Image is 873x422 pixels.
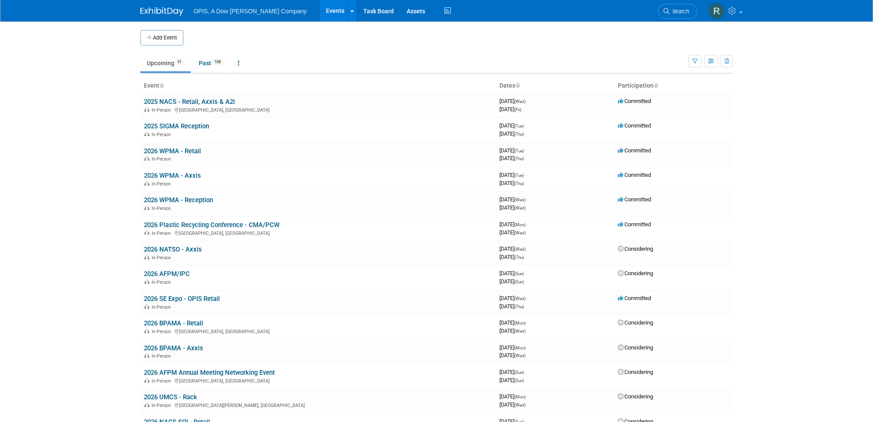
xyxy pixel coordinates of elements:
span: In-Person [152,132,173,137]
a: 2026 BPAMA - Retail [144,319,203,327]
img: ExhibitDay [140,7,183,16]
span: - [525,122,526,129]
div: [GEOGRAPHIC_DATA], [GEOGRAPHIC_DATA] [144,106,493,113]
span: (Tue) [514,124,524,128]
span: 31 [175,59,184,65]
span: (Mon) [514,395,526,399]
span: Committed [618,295,651,301]
span: (Wed) [514,329,526,334]
a: 2025 NACS - Retail, Axxis & A2i [144,98,235,106]
img: In-Person Event [144,181,149,185]
span: [DATE] [499,180,524,186]
span: [DATE] [499,278,524,285]
span: [DATE] [499,122,526,129]
img: In-Person Event [144,403,149,407]
span: [DATE] [499,106,521,112]
a: 2026 WPMA - Retail [144,147,201,155]
img: In-Person Event [144,206,149,210]
span: [DATE] [499,98,528,104]
span: [DATE] [499,344,528,351]
span: In-Person [152,181,173,187]
img: In-Person Event [144,255,149,259]
span: [DATE] [499,196,528,203]
span: [DATE] [499,319,528,326]
span: (Wed) [514,247,526,252]
span: (Wed) [514,206,526,210]
div: [GEOGRAPHIC_DATA], [GEOGRAPHIC_DATA] [144,377,493,384]
span: - [525,270,526,276]
span: (Tue) [514,149,524,153]
a: Sort by Start Date [515,82,520,89]
div: [GEOGRAPHIC_DATA], [GEOGRAPHIC_DATA] [144,229,493,236]
img: Renee Ortner [709,3,725,19]
a: 2026 AFPM/IPC [144,270,190,278]
span: (Thu) [514,132,524,137]
img: In-Person Event [144,279,149,284]
span: (Thu) [514,181,524,186]
img: In-Person Event [144,107,149,112]
span: In-Person [152,156,173,162]
span: [DATE] [499,352,526,358]
a: Upcoming31 [140,55,191,71]
a: 2025 SIGMA Reception [144,122,209,130]
div: [GEOGRAPHIC_DATA][PERSON_NAME], [GEOGRAPHIC_DATA] [144,401,493,408]
span: (Mon) [514,222,526,227]
span: Search [669,8,689,15]
span: [DATE] [499,377,524,383]
span: Considering [618,246,653,252]
span: [DATE] [499,131,524,137]
img: In-Person Event [144,378,149,383]
a: Search [658,4,697,19]
img: In-Person Event [144,353,149,358]
span: In-Person [152,378,173,384]
span: OPIS, A Dow [PERSON_NAME] Company [194,8,307,15]
span: Committed [618,172,651,178]
a: Sort by Event Name [159,82,164,89]
span: In-Person [152,107,173,113]
span: - [527,344,528,351]
span: (Sun) [514,378,524,383]
span: [DATE] [499,254,524,260]
span: (Wed) [514,197,526,202]
a: Past108 [192,55,230,71]
span: [DATE] [499,204,526,211]
span: [DATE] [499,147,526,154]
span: In-Person [152,279,173,285]
span: - [527,246,528,252]
span: In-Person [152,353,173,359]
span: (Thu) [514,304,524,309]
span: [DATE] [499,221,528,228]
th: Dates [496,79,614,93]
span: (Sun) [514,271,524,276]
span: - [527,221,528,228]
img: In-Person Event [144,132,149,136]
span: In-Person [152,329,173,334]
span: (Wed) [514,403,526,407]
span: [DATE] [499,369,526,375]
span: (Sun) [514,370,524,375]
span: - [527,98,528,104]
span: [DATE] [499,303,524,310]
span: (Thu) [514,255,524,260]
span: Committed [618,122,651,129]
span: Considering [618,344,653,351]
a: 2026 BPAMA - Axxis [144,344,203,352]
span: (Wed) [514,99,526,104]
a: 2026 WPMA - Axxis [144,172,201,179]
span: [DATE] [499,246,528,252]
span: Committed [618,98,651,104]
span: - [525,369,526,375]
span: (Tue) [514,173,524,178]
th: Event [140,79,496,93]
span: - [527,196,528,203]
span: Committed [618,147,651,154]
span: In-Person [152,304,173,310]
span: (Thu) [514,156,524,161]
span: (Fri) [514,107,521,112]
span: In-Person [152,206,173,211]
span: [DATE] [499,229,526,236]
span: In-Person [152,255,173,261]
span: [DATE] [499,172,526,178]
span: Committed [618,221,651,228]
span: Committed [618,196,651,203]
